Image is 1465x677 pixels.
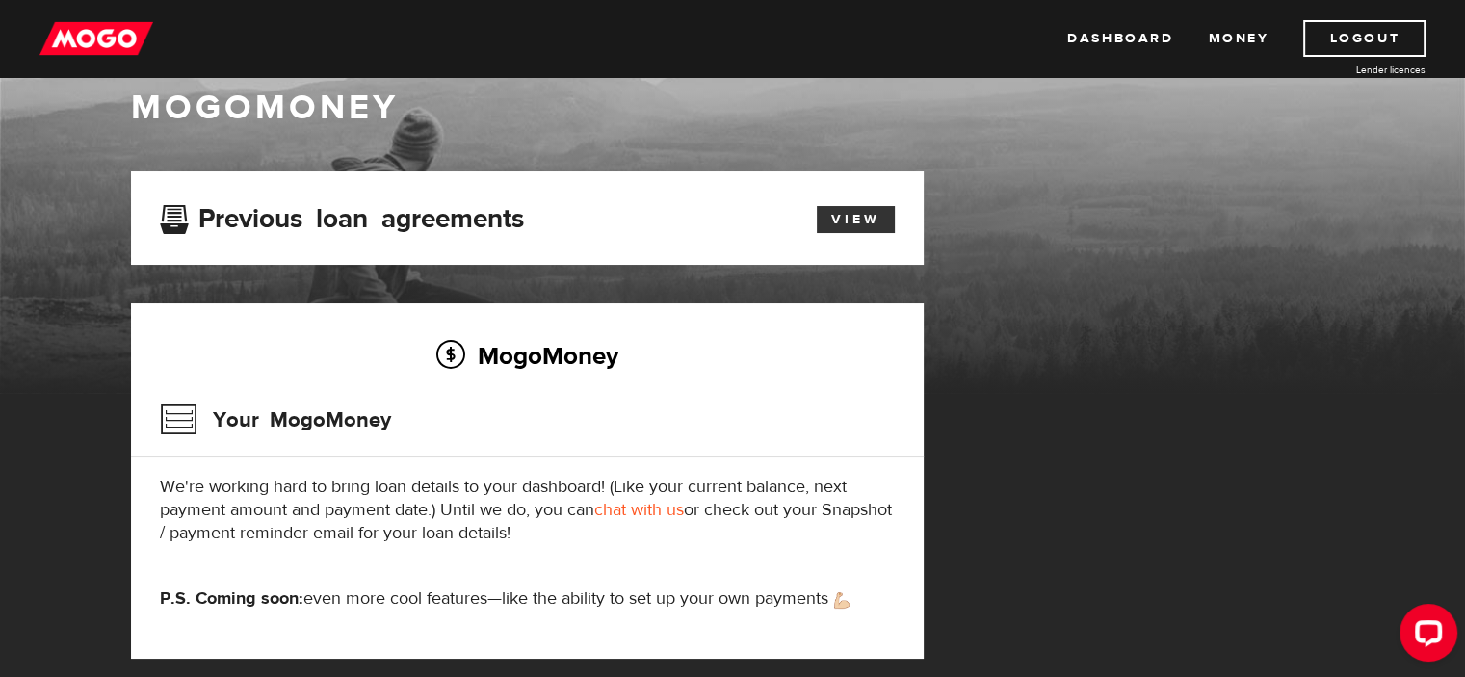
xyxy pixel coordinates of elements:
h1: MogoMoney [131,88,1335,128]
img: mogo_logo-11ee424be714fa7cbb0f0f49df9e16ec.png [39,20,153,57]
h2: MogoMoney [160,335,895,376]
a: Logout [1303,20,1426,57]
h3: Your MogoMoney [160,395,391,445]
strong: P.S. Coming soon: [160,587,303,610]
a: chat with us [594,499,684,521]
a: Lender licences [1281,63,1426,77]
h3: Previous loan agreements [160,203,524,228]
a: View [817,206,895,233]
a: Dashboard [1067,20,1173,57]
a: Money [1208,20,1269,57]
p: even more cool features—like the ability to set up your own payments [160,587,895,611]
img: strong arm emoji [834,592,850,609]
iframe: LiveChat chat widget [1384,596,1465,677]
p: We're working hard to bring loan details to your dashboard! (Like your current balance, next paym... [160,476,895,545]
